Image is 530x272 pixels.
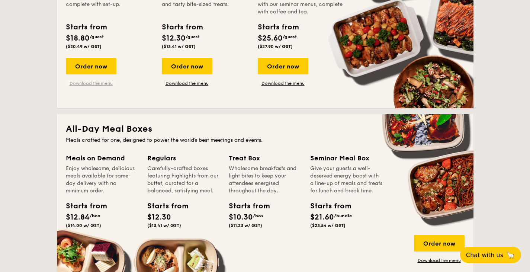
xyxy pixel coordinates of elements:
[258,34,283,43] span: $25.60
[466,252,503,259] span: Chat with us
[229,201,262,212] div: Starts from
[162,22,202,33] div: Starts from
[229,213,253,222] span: $10.30
[66,153,138,163] div: Meals on Demand
[506,251,515,259] span: 🦙
[66,165,138,195] div: Enjoy wholesome, delicious meals available for same-day delivery with no minimum order.
[90,213,100,218] span: /box
[310,213,334,222] span: $21.60
[162,44,196,49] span: ($13.41 w/ GST)
[147,153,220,163] div: Regulars
[66,34,90,43] span: $18.80
[66,58,116,74] div: Order now
[147,165,220,195] div: Carefully-crafted boxes featuring highlights from our buffet, curated for a balanced, satisfying ...
[186,34,200,39] span: /guest
[147,213,171,222] span: $12.30
[66,80,116,86] a: Download the menu
[90,34,104,39] span: /guest
[229,153,301,163] div: Treat Box
[253,213,264,218] span: /box
[66,213,90,222] span: $12.84
[229,165,301,195] div: Wholesome breakfasts and light bites to keep your attendees energised throughout the day.
[310,165,383,195] div: Give your guests a well-deserved energy boost with a line-up of meals and treats for lunch and br...
[310,223,346,228] span: ($23.54 w/ GST)
[310,201,344,212] div: Starts from
[283,34,297,39] span: /guest
[66,123,465,135] h2: All-Day Meal Boxes
[66,22,106,33] div: Starts from
[66,201,99,212] div: Starts from
[162,34,186,43] span: $12.30
[66,44,102,49] span: ($20.49 w/ GST)
[460,247,521,263] button: Chat with us🦙
[66,137,465,144] div: Meals crafted for one, designed to power the world's best meetings and events.
[147,223,181,228] span: ($13.41 w/ GST)
[310,153,383,163] div: Seminar Meal Box
[258,44,293,49] span: ($27.90 w/ GST)
[334,213,352,218] span: /bundle
[414,257,465,263] a: Download the menu
[414,235,465,252] div: Order now
[258,58,308,74] div: Order now
[162,80,212,86] a: Download the menu
[258,80,308,86] a: Download the menu
[258,22,298,33] div: Starts from
[229,223,262,228] span: ($11.23 w/ GST)
[66,223,101,228] span: ($14.00 w/ GST)
[162,58,212,74] div: Order now
[147,201,181,212] div: Starts from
